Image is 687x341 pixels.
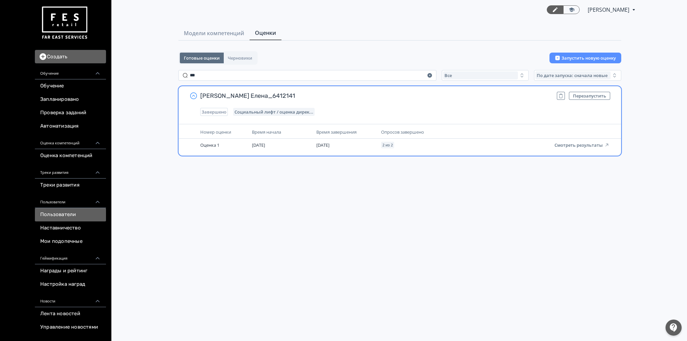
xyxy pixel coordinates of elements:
span: Готовые оценки [184,55,220,61]
a: Управление новостями [35,321,106,334]
div: Пользователи [35,192,106,208]
span: По дате запуска: сначала новые [537,73,607,78]
button: Черновики [224,53,256,63]
a: Оценка компетенций [35,149,106,162]
button: По дате запуска: сначала новые [534,70,621,81]
button: Готовые оценки [180,53,224,63]
a: Наставничество [35,221,106,235]
span: 2 из 2 [382,143,393,147]
span: Завершено [202,109,226,115]
span: Черновики [228,55,252,61]
button: Перезапустить [569,92,610,100]
span: Оценка 1 [200,142,219,148]
span: Михаил Техподдержка [588,6,630,14]
button: Все [442,70,529,81]
div: Обучение [35,63,106,79]
a: Мои подопечные [35,235,106,248]
span: Время начала [252,129,281,135]
div: Новости [35,291,106,307]
a: Награды и рейтинг [35,264,106,278]
a: Треки развития [35,179,106,192]
a: Обучение [35,79,106,93]
span: [DATE] [252,142,265,148]
a: Запланировано [35,93,106,106]
span: Номер оценки [200,129,231,135]
span: Оценки [255,29,276,37]
a: Проверка заданий [35,106,106,120]
a: Автоматизация [35,120,106,133]
a: Настройка наград [35,278,106,291]
span: [PERSON_NAME] Елена_6412141 [200,92,551,100]
span: Модели компетенций [184,29,244,37]
span: Социальный лифт / оценка директора магазина [234,109,313,115]
button: Смотреть результаты [554,142,610,148]
span: Время завершения [316,129,357,135]
div: Оценка компетенций [35,133,106,149]
button: Создать [35,50,106,63]
a: Переключиться в режим ученика [563,5,580,14]
a: Пользователи [35,208,106,221]
span: [DATE] [316,142,329,148]
a: Смотреть результаты [554,142,610,148]
button: Запустить новую оценку [549,53,621,63]
span: Опросов завершено [381,129,424,135]
div: Геймификация [35,248,106,264]
img: https://files.teachbase.ru/system/account/57463/logo/medium-936fc5084dd2c598f50a98b9cbe0469a.png [40,4,89,42]
a: Лента новостей [35,307,106,321]
div: Треки развития [35,162,106,179]
span: Все [444,73,452,78]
